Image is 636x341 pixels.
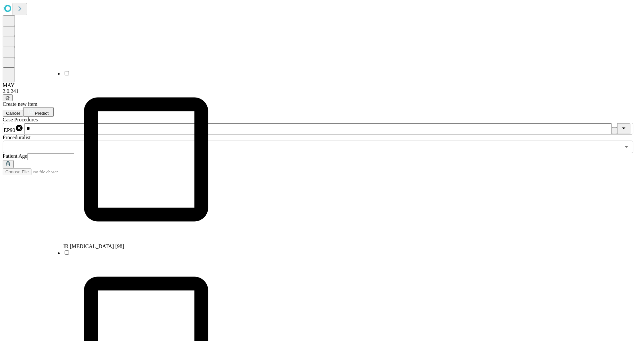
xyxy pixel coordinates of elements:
[3,94,13,101] button: @
[612,127,617,134] button: Clear
[5,95,10,100] span: @
[35,111,48,116] span: Predict
[63,243,124,249] span: IR [MEDICAL_DATA] [98]
[3,82,633,88] div: MAY
[3,88,633,94] div: 2.0.241
[6,111,20,116] span: Cancel
[3,135,30,140] span: Proceduralist
[3,153,27,159] span: Patient Age
[617,123,630,134] button: Close
[4,127,15,133] span: EP90
[4,124,23,133] div: EP90
[3,101,37,107] span: Create new item
[23,107,54,117] button: Predict
[622,142,631,151] button: Open
[3,117,38,122] span: Scheduled Procedure
[3,110,23,117] button: Cancel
